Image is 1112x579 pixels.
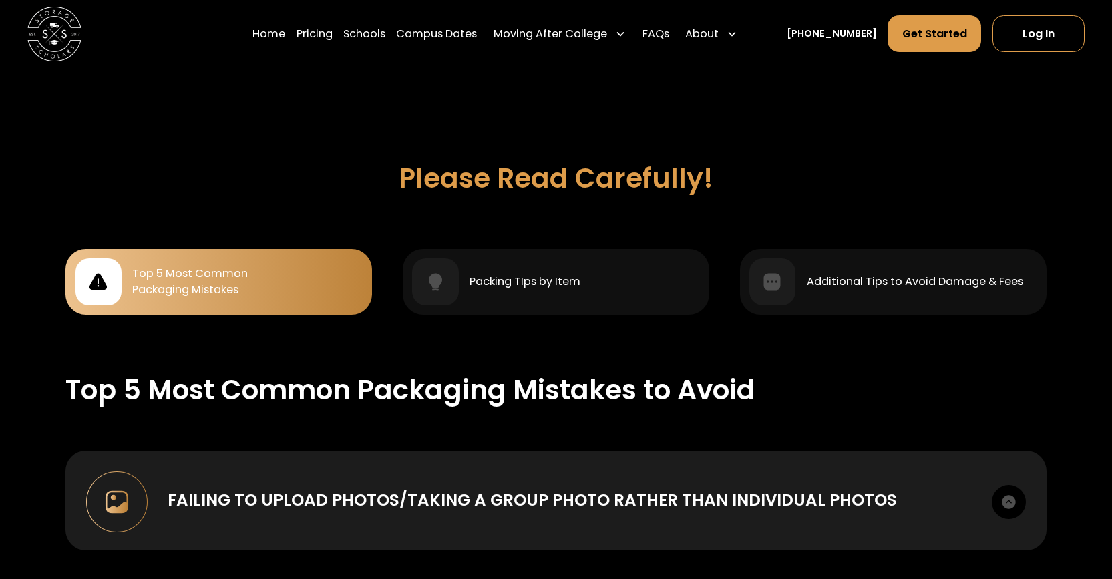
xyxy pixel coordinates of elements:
div: Packing TIps by Item [470,274,580,290]
a: FAQs [642,15,669,53]
a: home [27,7,82,61]
div: Failing to upload photos/taking a group photo rather than individual photos [168,488,897,513]
div: About [680,15,743,53]
a: Schools [343,15,385,53]
div: Top 5 Most Common Packaging Mistakes [132,266,248,299]
div: About [685,26,719,42]
a: Campus Dates [396,15,477,53]
div: Moving After College [488,15,632,53]
div: Additional Tips to Avoid Damage & Fees [807,274,1023,290]
h3: Please Read Carefully! [399,162,713,195]
a: [PHONE_NUMBER] [787,27,877,41]
a: Home [252,15,285,53]
div: Top 5 Most Common Packaging Mistakes to Avoid [65,369,755,410]
a: Get Started [888,15,981,52]
a: Log In [992,15,1085,52]
div: Moving After College [494,26,607,42]
a: Pricing [297,15,333,53]
img: Storage Scholars main logo [27,7,82,61]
